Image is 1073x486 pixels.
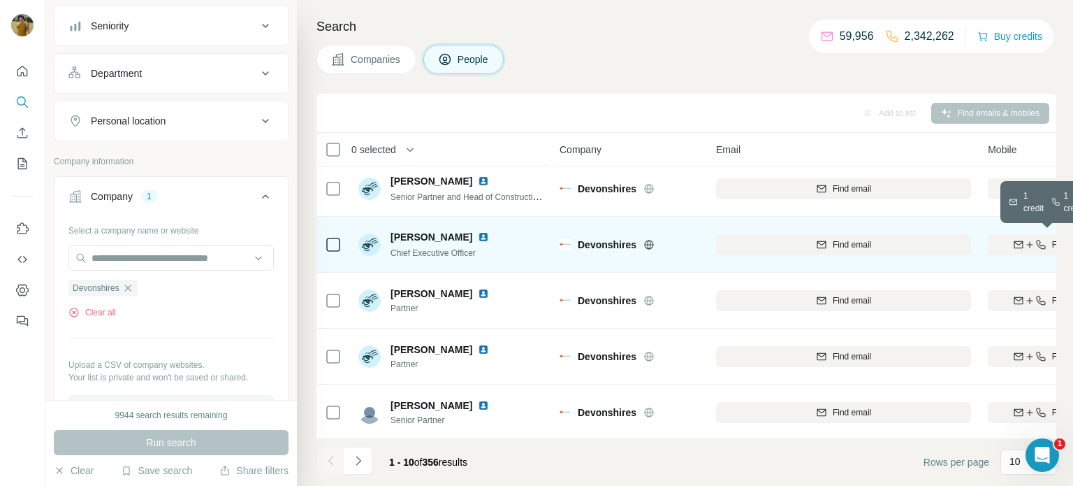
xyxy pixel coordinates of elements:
[54,9,288,43] button: Seniority
[390,302,495,315] span: Partner
[68,219,274,237] div: Select a company name or website
[11,308,34,334] button: Feedback
[358,401,381,424] img: Avatar
[458,52,490,66] span: People
[478,288,489,299] img: LinkedIn logo
[390,414,495,427] span: Senior Partner
[54,464,94,478] button: Clear
[351,52,402,66] span: Companies
[560,351,571,362] img: Logo of Devonshires
[73,282,119,294] span: Devonshires
[358,178,381,200] img: Avatar
[68,306,116,319] button: Clear all
[11,216,34,241] button: Use Surfe on LinkedIn
[358,234,381,256] img: Avatar
[924,455,989,469] span: Rows per page
[68,371,274,384] p: Your list is private and won't be saved or shared.
[390,399,472,413] span: [PERSON_NAME]
[905,28,954,45] p: 2,342,262
[390,343,472,357] span: [PERSON_NAME]
[716,346,971,367] button: Find email
[115,409,228,422] div: 9944 search results remaining
[390,191,597,202] span: Senior Partner and Head of Construction & Engineering
[121,464,192,478] button: Save search
[351,143,396,157] span: 0 selected
[716,290,971,311] button: Find email
[478,176,489,187] img: LinkedIn logo
[91,66,142,80] div: Department
[390,174,472,188] span: [PERSON_NAME]
[11,90,34,115] button: Search
[423,457,439,468] span: 356
[833,294,871,307] span: Find email
[716,234,971,255] button: Find email
[478,344,489,355] img: LinkedIn logo
[1025,438,1059,472] iframe: Intercom live chat
[478,400,489,411] img: LinkedIn logo
[578,350,636,364] span: Devonshires
[54,104,288,138] button: Personal location
[578,182,636,196] span: Devonshires
[358,345,381,368] img: Avatar
[11,120,34,145] button: Enrich CSV
[560,183,571,194] img: Logo of Devonshires
[11,59,34,84] button: Quick start
[716,143,740,157] span: Email
[219,464,289,478] button: Share filters
[414,457,423,468] span: of
[716,402,971,423] button: Find email
[11,278,34,303] button: Dashboard
[141,190,157,203] div: 1
[54,57,288,90] button: Department
[578,294,636,308] span: Devonshires
[91,190,133,203] div: Company
[11,247,34,272] button: Use Surfe API
[977,27,1042,46] button: Buy credits
[11,151,34,176] button: My lists
[833,238,871,251] span: Find email
[11,14,34,36] img: Avatar
[344,447,372,475] button: Navigate to next page
[54,180,288,219] button: Company1
[560,143,601,157] span: Company
[68,359,274,371] p: Upload a CSV of company websites.
[390,248,476,258] span: Chief Executive Officer
[390,287,472,301] span: [PERSON_NAME]
[390,358,495,371] span: Partner
[91,19,129,33] div: Seniority
[389,457,467,468] span: results
[1009,455,1021,469] p: 10
[560,407,571,418] img: Logo of Devonshires
[578,406,636,420] span: Devonshires
[316,17,1056,36] h4: Search
[833,350,871,363] span: Find email
[578,238,636,252] span: Devonshires
[389,457,414,468] span: 1 - 10
[560,295,571,306] img: Logo of Devonshires
[560,239,571,250] img: Logo of Devonshires
[390,230,472,244] span: [PERSON_NAME]
[833,183,871,195] span: Find email
[68,395,274,420] button: Upload a list of companies
[833,406,871,419] span: Find email
[1054,438,1065,450] span: 1
[91,114,166,128] div: Personal location
[840,28,874,45] p: 59,956
[358,290,381,312] img: Avatar
[988,143,1016,157] span: Mobile
[478,231,489,243] img: LinkedIn logo
[716,178,971,199] button: Find email
[54,155,289,168] p: Company information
